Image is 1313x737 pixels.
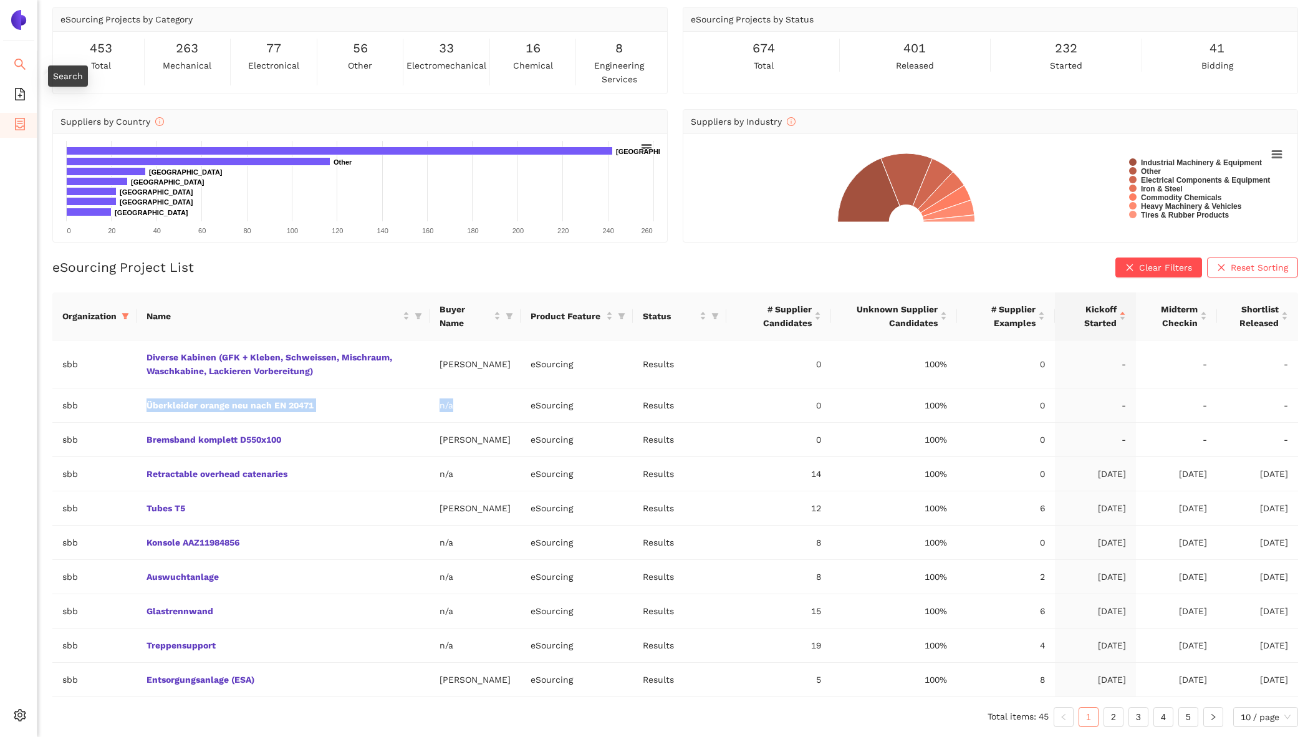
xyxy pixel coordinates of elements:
[430,388,521,423] td: n/a
[176,39,198,58] span: 263
[1141,176,1270,185] text: Electrical Components & Equipment
[155,117,164,126] span: info-circle
[503,300,516,332] span: filter
[14,113,26,138] span: container
[831,629,957,663] td: 100%
[691,14,814,24] span: eSourcing Projects by Status
[1231,261,1288,274] span: Reset Sorting
[1055,423,1136,457] td: -
[726,526,831,560] td: 8
[1141,185,1183,193] text: Iron & Steel
[147,309,400,323] span: Name
[198,227,206,234] text: 60
[1055,594,1136,629] td: [DATE]
[967,302,1036,330] span: # Supplier Examples
[1233,707,1298,727] div: Page Size
[153,227,161,234] text: 40
[633,340,726,388] td: Results
[957,594,1055,629] td: 6
[616,148,690,155] text: [GEOGRAPHIC_DATA]
[841,302,938,330] span: Unknown Supplier Candidates
[726,457,831,491] td: 14
[1217,526,1298,560] td: [DATE]
[1060,713,1067,721] span: left
[957,292,1055,340] th: this column's title is # Supplier Examples,this column is sortable
[1136,526,1217,560] td: [DATE]
[506,312,513,320] span: filter
[14,84,26,108] span: file-add
[1136,491,1217,526] td: [DATE]
[1054,707,1074,727] li: Previous Page
[1104,707,1123,727] li: 2
[896,59,934,72] span: released
[1136,663,1217,697] td: [DATE]
[1055,388,1136,423] td: -
[831,388,957,423] td: 100%
[726,594,831,629] td: 15
[957,340,1055,388] td: 0
[48,65,88,87] div: Search
[618,312,625,320] span: filter
[131,178,204,186] text: [GEOGRAPHIC_DATA]
[1201,59,1233,72] span: bidding
[149,168,223,176] text: [GEOGRAPHIC_DATA]
[957,526,1055,560] td: 0
[957,560,1055,594] td: 2
[9,10,29,30] img: Logo
[1210,39,1224,58] span: 41
[521,526,633,560] td: eSourcing
[1136,388,1217,423] td: -
[1178,707,1198,727] li: 5
[422,227,433,234] text: 160
[1055,39,1077,58] span: 232
[1141,193,1222,202] text: Commodity Chemicals
[1050,59,1082,72] span: started
[1227,302,1279,330] span: Shortlist Released
[754,59,774,72] span: total
[521,292,633,340] th: this column's title is Product Feature,this column is sortable
[1141,202,1242,211] text: Heavy Machinery & Vehicles
[831,457,957,491] td: 100%
[579,59,660,86] span: engineering services
[633,292,726,340] th: this column's title is Status,this column is sortable
[1065,302,1117,330] span: Kickoff Started
[521,388,633,423] td: eSourcing
[726,292,831,340] th: this column's title is # Supplier Candidates,this column is sortable
[1115,258,1202,277] button: closeClear Filters
[691,117,796,127] span: Suppliers by Industry
[1079,707,1099,727] li: 1
[52,629,137,663] td: sbb
[1203,707,1223,727] button: right
[332,227,343,234] text: 120
[615,307,628,325] span: filter
[1136,457,1217,491] td: [DATE]
[430,663,521,697] td: [PERSON_NAME]
[531,309,604,323] span: Product Feature
[1217,340,1298,388] td: -
[726,340,831,388] td: 0
[52,423,137,457] td: sbb
[1136,292,1217,340] th: this column's title is Midterm Checkin,this column is sortable
[430,491,521,526] td: [PERSON_NAME]
[52,388,137,423] td: sbb
[1154,708,1173,726] a: 4
[726,423,831,457] td: 0
[119,307,132,325] span: filter
[831,526,957,560] td: 100%
[60,117,164,127] span: Suppliers by Country
[633,457,726,491] td: Results
[1217,263,1226,273] span: close
[1153,707,1173,727] li: 4
[1210,713,1217,721] span: right
[753,39,775,58] span: 674
[726,560,831,594] td: 8
[1217,292,1298,340] th: this column's title is Shortlist Released,this column is sortable
[1136,423,1217,457] td: -
[266,39,281,58] span: 77
[440,302,492,330] span: Buyer Name
[633,388,726,423] td: Results
[726,491,831,526] td: 12
[1217,594,1298,629] td: [DATE]
[108,227,115,234] text: 20
[1141,167,1161,176] text: Other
